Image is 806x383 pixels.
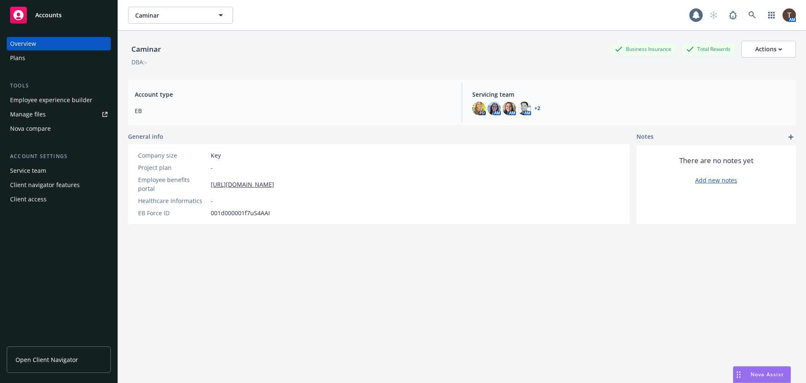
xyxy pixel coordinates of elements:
span: There are no notes yet [679,156,754,166]
a: Search [744,7,761,24]
div: Business Insurance [611,44,675,54]
a: Report a Bug [725,7,741,24]
div: Nova compare [10,122,51,135]
a: Plans [7,51,111,65]
div: Overview [10,37,36,50]
span: Accounts [35,12,62,18]
a: [URL][DOMAIN_NAME] [211,180,274,189]
div: Employee benefits portal [138,175,207,193]
a: Overview [7,37,111,50]
div: DBA: - [131,58,147,66]
div: Total Rewards [682,44,735,54]
div: Caminar [128,44,164,55]
img: photo [472,102,486,115]
a: add [786,132,796,142]
span: - [211,163,213,172]
div: Drag to move [733,367,744,383]
img: photo [518,102,531,115]
div: EB Force ID [138,209,207,217]
img: photo [782,8,796,22]
div: Client access [10,193,47,206]
span: EB [135,106,452,115]
a: Service team [7,164,111,177]
span: - [211,196,213,205]
div: Project plan [138,163,207,172]
span: Caminar [135,11,208,20]
div: Manage files [10,108,46,121]
button: Caminar [128,7,233,24]
div: Tools [7,82,111,90]
span: Servicing team [472,90,789,99]
div: Employee experience builder [10,93,92,107]
div: Service team [10,164,46,177]
a: Switch app [763,7,780,24]
button: Actions [741,41,796,58]
div: Account settings [7,152,111,161]
span: Key [211,151,221,160]
span: General info [128,132,163,141]
a: Client navigator features [7,178,111,192]
div: Company size [138,151,207,160]
button: Nova Assist [733,366,791,383]
a: Employee experience builder [7,93,111,107]
a: Add new notes [695,176,737,185]
a: Accounts [7,3,111,27]
span: Nova Assist [751,371,784,378]
div: Client navigator features [10,178,80,192]
a: Manage files [7,108,111,121]
span: 001d000001f7uS4AAI [211,209,270,217]
div: Plans [10,51,25,65]
span: Notes [636,132,654,142]
a: Client access [7,193,111,206]
a: +2 [534,106,540,111]
img: photo [487,102,501,115]
div: Actions [755,41,782,57]
a: Nova compare [7,122,111,135]
a: Start snowing [705,7,722,24]
div: Healthcare Informatics [138,196,207,205]
span: Account type [135,90,452,99]
img: photo [502,102,516,115]
span: Open Client Navigator [16,355,78,364]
